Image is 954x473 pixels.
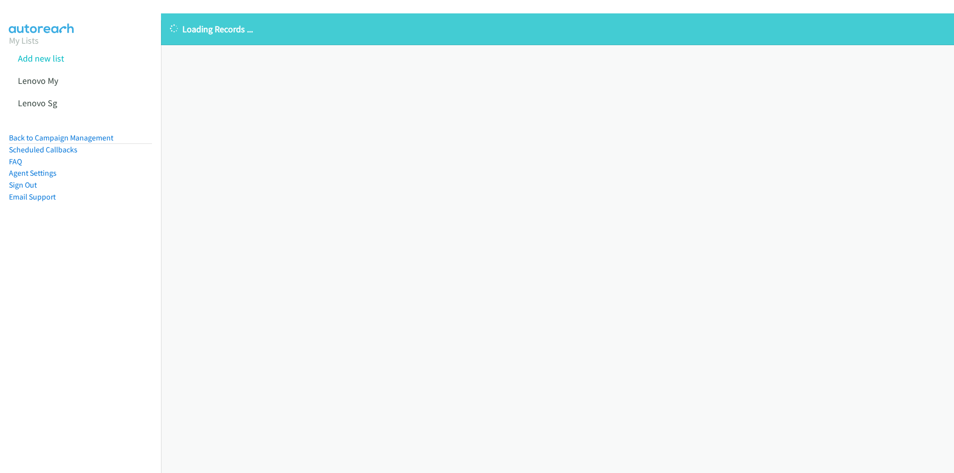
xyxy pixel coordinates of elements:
[9,180,37,190] a: Sign Out
[9,145,78,154] a: Scheduled Callbacks
[9,157,22,166] a: FAQ
[9,35,39,46] a: My Lists
[18,97,57,109] a: Lenovo Sg
[9,168,57,178] a: Agent Settings
[170,22,945,36] p: Loading Records ...
[9,192,56,202] a: Email Support
[18,53,64,64] a: Add new list
[9,133,113,142] a: Back to Campaign Management
[18,75,58,86] a: Lenovo My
